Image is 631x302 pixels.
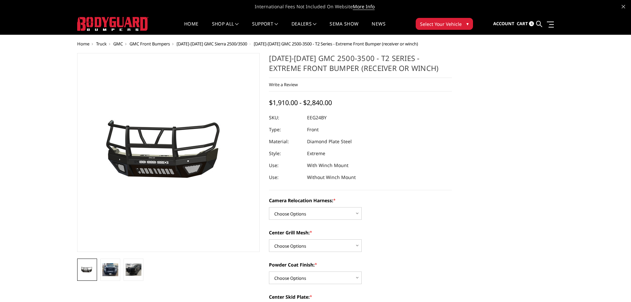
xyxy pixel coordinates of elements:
[254,41,418,47] span: [DATE]-[DATE] GMC 2500-3500 - T2 Series - Extreme Front Bumper (receiver or winch)
[493,15,514,33] a: Account
[330,22,358,34] a: SEMA Show
[130,41,170,47] a: GMC Front Bumpers
[307,171,356,183] dd: Without Winch Mount
[517,21,528,27] span: Cart
[269,293,452,300] label: Center Skid Plate:
[493,21,514,27] span: Account
[307,124,319,136] dd: Front
[269,159,302,171] dt: Use:
[269,82,298,88] a: Write a Review
[517,15,534,33] a: Cart 4
[353,3,375,10] a: More Info
[126,264,141,276] img: 2024-2025 GMC 2500-3500 - T2 Series - Extreme Front Bumper (receiver or winch)
[113,41,123,47] a: GMC
[269,124,302,136] dt: Type:
[269,197,452,204] label: Camera Relocation Harness:
[307,148,325,159] dd: Extreme
[269,148,302,159] dt: Style:
[79,266,95,274] img: 2024-2025 GMC 2500-3500 - T2 Series - Extreme Front Bumper (receiver or winch)
[269,53,452,78] h1: [DATE]-[DATE] GMC 2500-3500 - T2 Series - Extreme Front Bumper (receiver or winch)
[77,41,89,47] a: Home
[420,21,462,28] span: Select Your Vehicle
[77,53,260,252] a: 2024-2025 GMC 2500-3500 - T2 Series - Extreme Front Bumper (receiver or winch)
[466,20,469,27] span: ▾
[96,41,107,47] a: Truck
[252,22,278,34] a: Support
[85,114,251,191] img: 2024-2025 GMC 2500-3500 - T2 Series - Extreme Front Bumper (receiver or winch)
[529,21,534,26] span: 4
[269,261,452,268] label: Powder Coat Finish:
[269,98,332,107] span: $1,910.00 - $2,840.00
[291,22,317,34] a: Dealers
[102,263,118,276] img: 2024-2025 GMC 2500-3500 - T2 Series - Extreme Front Bumper (receiver or winch)
[184,22,198,34] a: Home
[269,229,452,236] label: Center Grill Mesh:
[372,22,385,34] a: News
[307,112,327,124] dd: EEG24BY
[177,41,247,47] a: [DATE]-[DATE] GMC Sierra 2500/3500
[307,136,352,148] dd: Diamond Plate Steel
[269,136,302,148] dt: Material:
[269,171,302,183] dt: Use:
[212,22,239,34] a: shop all
[416,18,473,30] button: Select Your Vehicle
[307,159,348,171] dd: With Winch Mount
[77,17,148,31] img: BODYGUARD BUMPERS
[269,112,302,124] dt: SKU:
